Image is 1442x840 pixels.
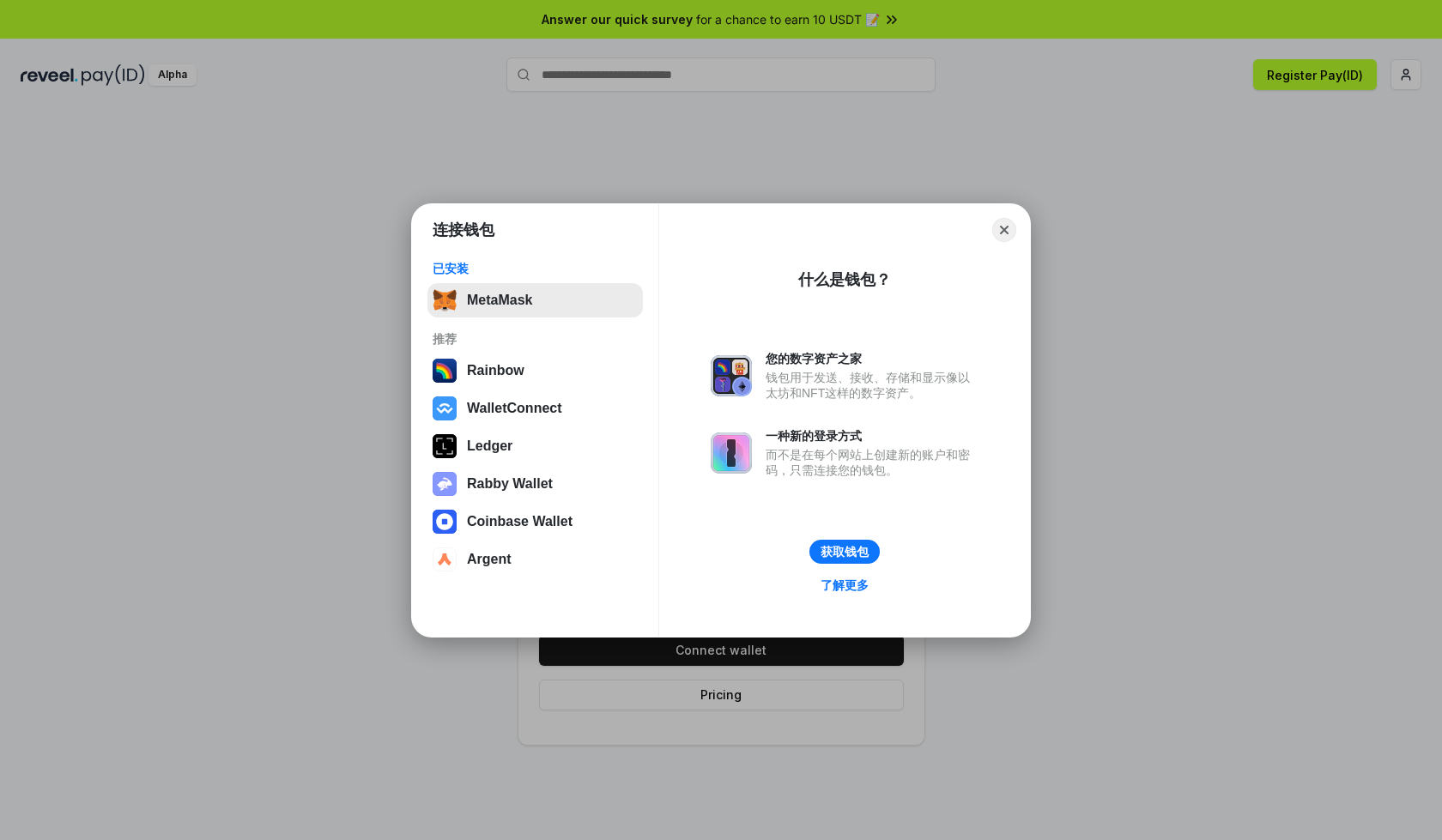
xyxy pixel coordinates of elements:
[433,510,457,534] img: svg+xml,%3Csvg%20width%3D%2228%22%20height%3D%2228%22%20viewBox%3D%220%200%2028%2028%22%20fill%3D...
[427,505,643,539] button: Coinbase Wallet
[433,261,638,276] div: 已安装
[798,269,891,290] div: 什么是钱包？
[433,220,494,240] h1: 连接钱包
[766,351,978,366] div: 您的数字资产之家
[427,354,643,388] button: Rainbow
[433,288,457,312] img: svg+xml,%3Csvg%20fill%3D%22none%22%20height%3D%2233%22%20viewBox%3D%220%200%2035%2033%22%20width%...
[711,355,752,396] img: svg+xml,%3Csvg%20xmlns%3D%22http%3A%2F%2Fwww.w3.org%2F2000%2Fsvg%22%20fill%3D%22none%22%20viewBox...
[427,542,643,577] button: Argent
[711,432,752,474] img: svg+xml,%3Csvg%20xmlns%3D%22http%3A%2F%2Fwww.w3.org%2F2000%2Fsvg%22%20fill%3D%22none%22%20viewBox...
[427,429,643,463] button: Ledger
[433,472,457,496] img: svg+xml,%3Csvg%20xmlns%3D%22http%3A%2F%2Fwww.w3.org%2F2000%2Fsvg%22%20fill%3D%22none%22%20viewBox...
[427,283,643,317] button: MetaMask
[821,544,869,559] div: 获取钱包
[467,552,512,567] div: Argent
[821,577,869,593] div: 了解更多
[433,434,457,458] img: svg+xml,%3Csvg%20xmlns%3D%22http%3A%2F%2Fwww.w3.org%2F2000%2Fsvg%22%20width%3D%2228%22%20height%3...
[766,370,978,401] div: 钱包用于发送、接收、存储和显示像以太坊和NFT这样的数字资产。
[467,514,573,529] div: Coinbase Wallet
[810,574,879,596] a: 了解更多
[766,447,978,478] div: 而不是在每个网站上创建新的账户和密码，只需连接您的钱包。
[809,540,880,564] button: 获取钱包
[433,359,457,383] img: svg+xml,%3Csvg%20width%3D%22120%22%20height%3D%22120%22%20viewBox%3D%220%200%20120%20120%22%20fil...
[433,396,457,420] img: svg+xml,%3Csvg%20width%3D%2228%22%20height%3D%2228%22%20viewBox%3D%220%200%2028%2028%22%20fill%3D...
[467,363,524,378] div: Rainbow
[433,547,457,571] img: svg+xml,%3Csvg%20width%3D%2228%22%20height%3D%2228%22%20viewBox%3D%220%200%2028%2028%22%20fill%3D...
[467,401,562,416] div: WalletConnect
[467,476,553,492] div: Rabby Wallet
[992,218,1016,242] button: Close
[467,293,532,308] div: MetaMask
[427,391,643,426] button: WalletConnect
[467,438,512,454] div: Ledger
[766,428,978,444] div: 一种新的登录方式
[427,467,643,501] button: Rabby Wallet
[433,331,638,347] div: 推荐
